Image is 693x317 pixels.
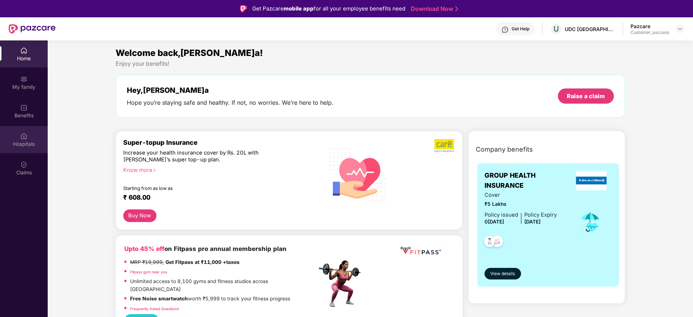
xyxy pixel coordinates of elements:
[130,259,164,265] del: MRP ₹19,999,
[116,60,625,68] div: Enjoy your benefits!
[130,296,188,301] strong: Free Noise smartwatch
[502,26,509,33] img: svg+xml;base64,PHN2ZyBpZD0iSGVscC0zMngzMiIgeG1sbnM9Imh0dHA6Ly93d3cudzMub3JnLzIwMDAvc3ZnIiB3aWR0aD...
[399,244,442,257] img: fppp.png
[130,295,290,303] p: worth ₹5,999 to track your fitness progress
[130,270,167,274] a: Fitpass gym near you
[476,144,533,155] span: Company benefits
[284,5,314,12] strong: mobile app
[317,259,367,309] img: fpp.png
[576,171,607,190] img: insurerLogo
[124,245,164,252] b: Upto 45% off
[123,186,286,191] div: Starting from as low as
[490,270,515,277] span: View details
[123,209,156,222] button: Buy Now
[485,219,504,225] span: 0[DATE]
[20,75,27,83] img: svg+xml;base64,PHN2ZyB3aWR0aD0iMjAiIGhlaWdodD0iMjAiIHZpZXdCb3g9IjAgMCAyMCAyMCIgZmlsbD0ibm9uZSIgeG...
[130,278,317,293] p: Unlimited access to 8,100 gyms and fitness studios across [GEOGRAPHIC_DATA]
[123,149,285,164] div: Increase your health insurance cover by Rs. 20L with [PERSON_NAME]’s super top-up plan.
[524,211,557,219] div: Policy Expiry
[565,26,615,32] div: UDC [GEOGRAPHIC_DATA]
[123,139,317,146] div: Super-topup Insurance
[9,24,56,34] img: New Pazcare Logo
[165,259,240,265] strong: Get Fitpass at ₹11,000 +taxes
[485,191,557,199] span: Cover
[240,5,247,12] img: Logo
[20,104,27,111] img: svg+xml;base64,PHN2ZyBpZD0iQmVuZWZpdHMiIHhtbG5zPSJodHRwOi8vd3d3LnczLm9yZy8yMDAwL3N2ZyIgd2lkdGg9Ij...
[20,47,27,54] img: svg+xml;base64,PHN2ZyBpZD0iSG9tZSIgeG1sbnM9Imh0dHA6Ly93d3cudzMub3JnLzIwMDAvc3ZnIiB3aWR0aD0iMjAiIG...
[127,99,333,107] div: Hope you’re staying safe and healthy. If not, no worries. We’re here to help.
[677,26,683,32] img: svg+xml;base64,PHN2ZyBpZD0iRHJvcGRvd24tMzJ4MzIiIHhtbG5zPSJodHRwOi8vd3d3LnczLm9yZy8yMDAwL3N2ZyIgd2...
[485,211,518,219] div: Policy issued
[323,139,392,209] img: svg+xml;base64,PHN2ZyB4bWxucz0iaHR0cDovL3d3dy53My5vcmcvMjAwMC9zdmciIHhtbG5zOnhsaW5rPSJodHRwOi8vd3...
[152,168,156,172] span: right
[554,25,559,33] span: U
[485,268,521,279] button: View details
[411,5,456,13] a: Download Now
[488,234,506,251] img: svg+xml;base64,PHN2ZyB4bWxucz0iaHR0cDovL3d3dy53My5vcmcvMjAwMC9zdmciIHdpZHRoPSI0OC45NDMiIGhlaWdodD...
[512,26,529,32] div: Get Help
[630,23,669,30] div: Pazcare
[524,219,541,225] span: [DATE]
[20,133,27,140] img: svg+xml;base64,PHN2ZyBpZD0iSG9zcGl0YWxzIiB4bWxucz0iaHR0cDovL3d3dy53My5vcmcvMjAwMC9zdmciIHdpZHRoPS...
[434,139,455,152] img: b5dec4f62d2307b9de63beb79f102df3.png
[20,161,27,168] img: svg+xml;base64,PHN2ZyBpZD0iQ2xhaW0iIHhtbG5zPSJodHRwOi8vd3d3LnczLm9yZy8yMDAwL3N2ZyIgd2lkdGg9IjIwIi...
[116,48,263,58] span: Welcome back,[PERSON_NAME]a!
[481,234,499,251] img: svg+xml;base64,PHN2ZyB4bWxucz0iaHR0cDovL3d3dy53My5vcmcvMjAwMC9zdmciIHdpZHRoPSI0OC45NDMiIGhlaWdodD...
[485,170,571,191] span: GROUP HEALTH INSURANCE
[455,5,458,13] img: Stroke
[127,86,333,95] div: Hey, [PERSON_NAME]a
[630,30,669,35] div: Customer_success
[252,4,405,13] div: Get Pazcare for all your employee benefits need
[578,210,602,234] img: icon
[567,92,605,100] div: Raise a claim
[123,167,313,172] div: Know more
[485,200,557,208] span: ₹5 Lakhs
[130,307,179,311] a: Frequently Asked Questions!
[123,194,310,202] div: ₹ 608.00
[124,245,287,252] b: on Fitpass pro annual membership plan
